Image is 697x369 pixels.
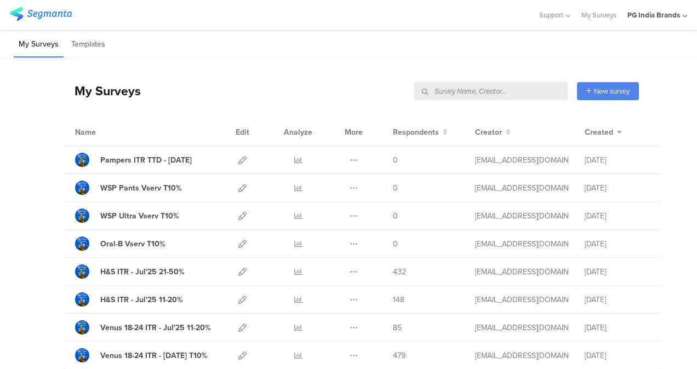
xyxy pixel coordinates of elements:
[75,292,183,307] a: H&S ITR - Jul'25 11-20%
[393,350,405,361] span: 479
[585,210,650,222] div: [DATE]
[585,182,650,194] div: [DATE]
[414,82,568,100] input: Survey Name, Creator...
[64,82,141,100] div: My Surveys
[75,181,182,195] a: WSP Pants Vserv T10%
[75,209,179,223] a: WSP Ultra Vserv T10%
[100,182,182,194] div: WSP Pants Vserv T10%
[585,266,650,278] div: [DATE]
[100,294,183,305] div: H&S ITR - Jul'25 11-20%
[393,322,402,333] span: 85
[100,266,185,278] div: H&S ITR - Jul'25 21-50%
[75,153,192,167] a: Pampers ITR TTD - [DATE]
[75,320,211,335] a: Venus 18-24 ITR - Jul'25 11-20%
[393,266,406,278] span: 432
[393,238,398,250] span: 0
[393,210,398,222] span: 0
[393,126,439,138] span: Respondents
[100,238,165,250] div: Oral-B Vserv T10%
[393,182,398,194] span: 0
[75,126,141,138] div: Name
[475,126,502,138] span: Creator
[100,210,179,222] div: WSP Ultra Vserv T10%
[594,86,630,96] span: New survey
[585,322,650,333] div: [DATE]
[75,264,185,279] a: H&S ITR - Jul'25 21-50%
[585,126,613,138] span: Created
[585,238,650,250] div: [DATE]
[475,154,568,166] div: kar.s.1@pg.com
[393,294,404,305] span: 148
[100,350,208,361] div: Venus 18-24 ITR - Jul'25 T10%
[66,32,110,57] li: Templates
[585,350,650,361] div: [DATE]
[475,126,511,138] button: Creator
[282,118,315,146] div: Analyze
[14,32,64,57] li: My Surveys
[475,238,568,250] div: kar.s.1@pg.com
[393,126,448,138] button: Respondents
[585,154,650,166] div: [DATE]
[539,10,563,20] span: Support
[585,294,650,305] div: [DATE]
[475,322,568,333] div: kar.s.1@pg.com
[342,118,365,146] div: More
[585,126,622,138] button: Created
[627,10,680,20] div: PG India Brands
[100,154,192,166] div: Pampers ITR TTD - Aug'25
[475,294,568,305] div: kar.s.1@pg.com
[231,118,254,146] div: Edit
[75,348,208,362] a: Venus 18-24 ITR - [DATE] T10%
[475,266,568,278] div: kar.s.1@pg.com
[75,237,165,251] a: Oral-B Vserv T10%
[10,7,72,21] img: segmanta logo
[100,322,211,333] div: Venus 18-24 ITR - Jul'25 11-20%
[475,210,568,222] div: kar.s.1@pg.com
[393,154,398,166] span: 0
[475,350,568,361] div: kar.s.1@pg.com
[475,182,568,194] div: kar.s.1@pg.com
